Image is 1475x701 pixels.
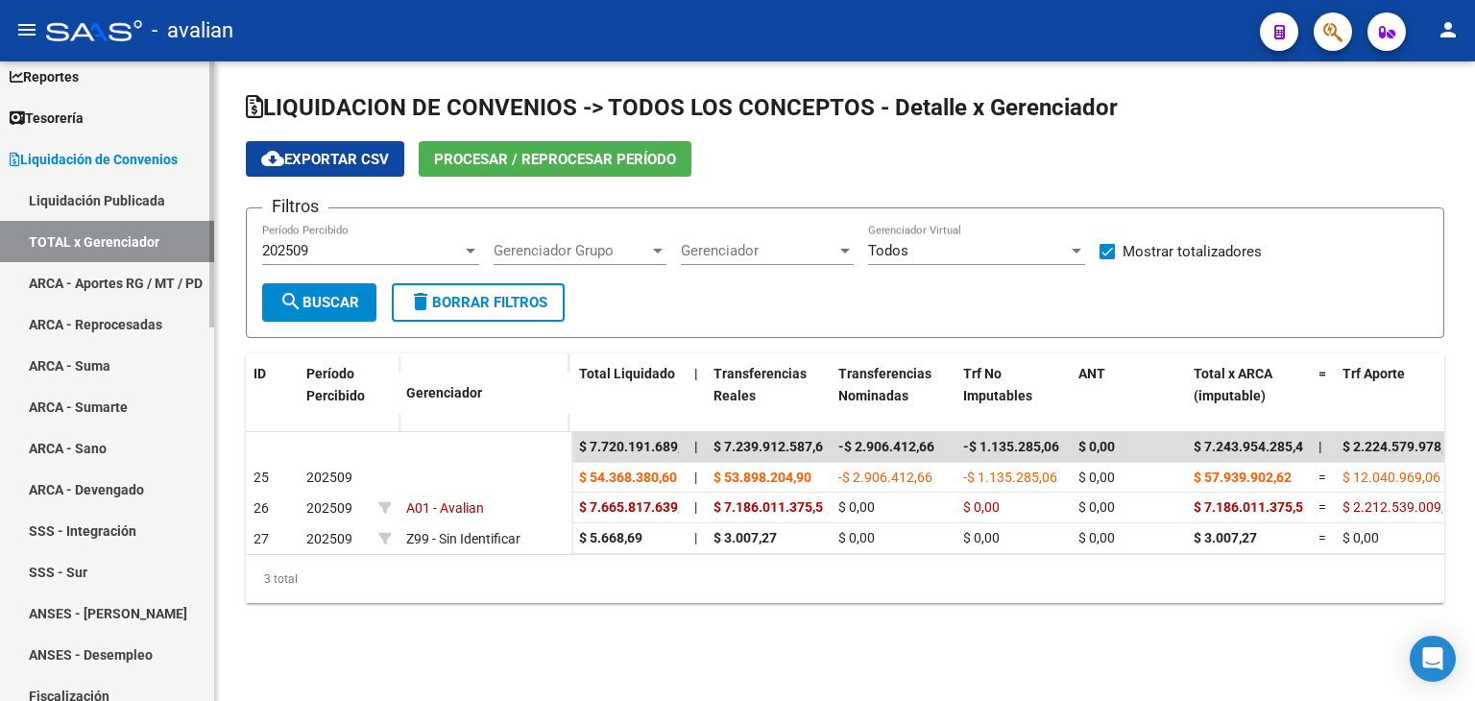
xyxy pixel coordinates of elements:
[261,147,284,170] mat-icon: cloud_download
[713,470,811,485] span: $ 53.898.204,90
[246,94,1118,121] span: LIQUIDACION DE CONVENIOS -> TODOS LOS CONCEPTOS - Detalle x Gerenciador
[1194,439,1311,454] span: $ 7.243.954.285,41
[15,18,38,41] mat-icon: menu
[838,366,931,403] span: Transferencias Nominadas
[1335,353,1450,438] datatable-header-cell: Trf Aporte
[681,242,836,259] span: Gerenciador
[1123,240,1262,263] span: Mostrar totalizadores
[1318,366,1326,381] span: =
[10,108,84,129] span: Tesorería
[1318,470,1326,485] span: =
[838,530,875,545] span: $ 0,00
[1078,499,1115,515] span: $ 0,00
[963,366,1032,403] span: Trf No Imputables
[694,499,697,515] span: |
[494,242,649,259] span: Gerenciador Grupo
[1078,470,1115,485] span: $ 0,00
[713,439,831,454] span: $ 7.239.912.587,69
[279,294,359,311] span: Buscar
[246,141,404,177] button: Exportar CSV
[1194,470,1292,485] span: $ 57.939.902,62
[1410,636,1456,682] div: Open Intercom Messenger
[694,439,698,454] span: |
[579,530,642,545] span: $ 5.668,69
[10,149,178,170] span: Liquidación de Convenios
[1078,439,1115,454] span: $ 0,00
[246,353,299,434] datatable-header-cell: ID
[1194,366,1272,403] span: Total x ARCA (imputable)
[831,353,955,438] datatable-header-cell: Transferencias Nominadas
[838,499,875,515] span: $ 0,00
[955,353,1071,438] datatable-header-cell: Trf No Imputables
[279,290,302,313] mat-icon: search
[406,500,484,516] span: A01 - Avalian
[254,366,266,381] span: ID
[306,470,352,485] span: 202509
[299,353,371,434] datatable-header-cell: Período Percibido
[254,470,269,485] span: 25
[419,141,691,177] button: Procesar / Reprocesar período
[713,499,831,515] span: $ 7.186.011.375,52
[434,151,676,168] span: Procesar / Reprocesar período
[694,530,697,545] span: |
[1342,499,1460,515] span: $ 2.212.539.009,43
[963,530,1000,545] span: $ 0,00
[571,353,687,438] datatable-header-cell: Total Liquidado
[262,283,376,322] button: Buscar
[868,242,908,259] span: Todos
[694,470,697,485] span: |
[10,66,79,87] span: Reportes
[409,294,547,311] span: Borrar Filtros
[406,385,482,400] span: Gerenciador
[1071,353,1186,438] datatable-header-cell: ANT
[963,470,1057,485] span: -$ 1.135.285,06
[713,530,777,545] span: $ 3.007,27
[1194,499,1311,515] span: $ 7.186.011.375,52
[254,531,269,546] span: 27
[306,531,352,546] span: 202509
[254,500,269,516] span: 26
[1186,353,1311,438] datatable-header-cell: Total x ARCA (imputable)
[838,439,934,454] span: -$ 2.906.412,66
[579,470,677,485] span: $ 54.368.380,60
[963,499,1000,515] span: $ 0,00
[399,373,571,414] datatable-header-cell: Gerenciador
[963,439,1059,454] span: -$ 1.135.285,06
[392,283,565,322] button: Borrar Filtros
[306,366,365,403] span: Período Percibido
[1318,499,1326,515] span: =
[1342,470,1440,485] span: $ 12.040.969,06
[1437,18,1460,41] mat-icon: person
[1342,439,1460,454] span: $ 2.224.579.978,49
[1078,366,1105,381] span: ANT
[838,470,932,485] span: -$ 2.906.412,66
[262,242,308,259] span: 202509
[694,366,698,381] span: |
[1194,530,1257,545] span: $ 3.007,27
[579,439,696,454] span: $ 7.720.191.689,16
[261,151,389,168] span: Exportar CSV
[1342,366,1405,381] span: Trf Aporte
[152,10,233,52] span: - avalian
[579,499,696,515] span: $ 7.665.817.639,87
[406,531,520,546] span: Z99 - Sin Identificar
[262,193,328,220] h3: Filtros
[687,353,706,438] datatable-header-cell: |
[579,366,675,381] span: Total Liquidado
[1078,530,1115,545] span: $ 0,00
[1342,530,1379,545] span: $ 0,00
[1311,353,1335,438] datatable-header-cell: =
[713,366,807,403] span: Transferencias Reales
[1318,439,1322,454] span: |
[409,290,432,313] mat-icon: delete
[246,555,1444,603] div: 3 total
[306,500,352,516] span: 202509
[706,353,831,438] datatable-header-cell: Transferencias Reales
[1318,530,1326,545] span: =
